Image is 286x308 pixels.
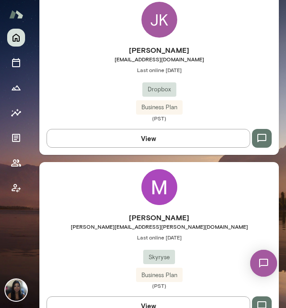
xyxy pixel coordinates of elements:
span: (PST) [39,282,279,289]
span: [PERSON_NAME][EMAIL_ADDRESS][PERSON_NAME][DOMAIN_NAME] [39,223,279,230]
div: JK [141,2,177,38]
button: Insights [7,104,25,122]
button: Sessions [7,54,25,72]
span: Last online [DATE] [39,234,279,241]
img: Minnie Yoo [141,169,177,205]
button: View [47,129,250,148]
span: Business Plan [136,103,183,112]
button: Growth Plan [7,79,25,97]
button: Home [7,29,25,47]
img: Chiao Dyi [5,279,27,301]
span: Last online [DATE] [39,66,279,73]
h6: [PERSON_NAME] [39,45,279,56]
button: Documents [7,129,25,147]
span: (PST) [39,115,279,122]
span: Skyryse [143,253,175,262]
h6: [PERSON_NAME] [39,212,279,223]
img: Mento [9,6,23,23]
button: Client app [7,179,25,197]
span: [EMAIL_ADDRESS][DOMAIN_NAME] [39,56,279,63]
span: Dropbox [142,85,176,94]
button: Members [7,154,25,172]
span: Business Plan [136,271,183,280]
